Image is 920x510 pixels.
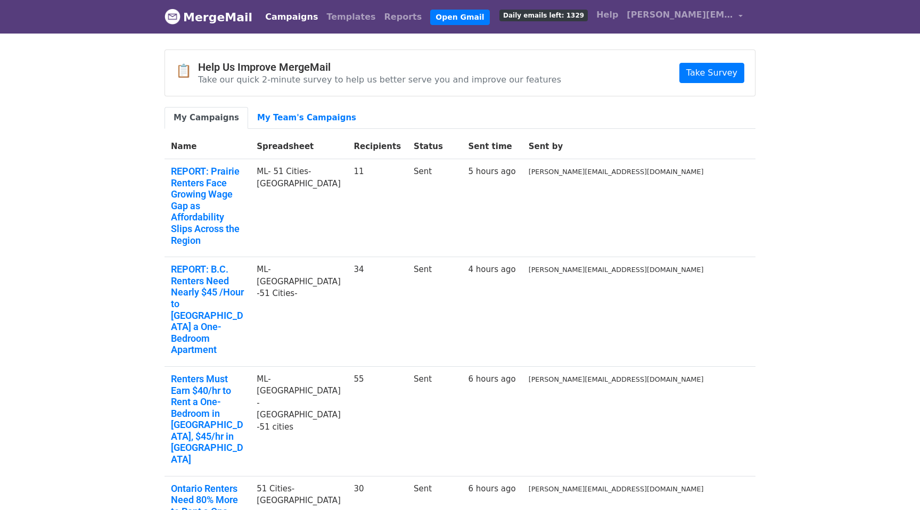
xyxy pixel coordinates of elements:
[198,61,561,73] h4: Help Us Improve MergeMail
[322,6,380,28] a: Templates
[407,159,462,257] td: Sent
[261,6,322,28] a: Campaigns
[469,167,516,176] a: 5 hours ago
[171,166,244,246] a: REPORT: Prairie Renters Face Growing Wage Gap as Affordability Slips Across the Region
[347,159,407,257] td: 11
[198,74,561,85] p: Take our quick 2-minute survey to help us better serve you and improve our features
[462,134,522,159] th: Sent time
[407,134,462,159] th: Status
[407,257,462,367] td: Sent
[165,134,250,159] th: Name
[407,366,462,476] td: Sent
[347,134,407,159] th: Recipients
[165,107,248,129] a: My Campaigns
[165,9,180,24] img: MergeMail logo
[250,257,347,367] td: ML-[GEOGRAPHIC_DATA]-51 Cities-
[347,257,407,367] td: 34
[171,264,244,356] a: REPORT: B.C. Renters Need Nearly $45 /Hour to [GEOGRAPHIC_DATA] a One-Bedroom Apartment
[469,484,516,493] a: 6 hours ago
[380,6,426,28] a: Reports
[622,4,747,29] a: [PERSON_NAME][EMAIL_ADDRESS][DOMAIN_NAME]
[529,168,704,176] small: [PERSON_NAME][EMAIL_ADDRESS][DOMAIN_NAME]
[176,63,198,79] span: 📋
[529,375,704,383] small: [PERSON_NAME][EMAIL_ADDRESS][DOMAIN_NAME]
[529,266,704,274] small: [PERSON_NAME][EMAIL_ADDRESS][DOMAIN_NAME]
[495,4,592,26] a: Daily emails left: 1329
[347,366,407,476] td: 55
[627,9,733,21] span: [PERSON_NAME][EMAIL_ADDRESS][DOMAIN_NAME]
[469,374,516,384] a: 6 hours ago
[499,10,588,21] span: Daily emails left: 1329
[250,366,347,476] td: ML-[GEOGRAPHIC_DATA]-[GEOGRAPHIC_DATA]-51 cities
[522,134,710,159] th: Sent by
[430,10,489,25] a: Open Gmail
[165,6,252,28] a: MergeMail
[171,373,244,465] a: Renters Must Earn $40/hr to Rent a One-Bedroom in [GEOGRAPHIC_DATA], $45/hr in [GEOGRAPHIC_DATA]
[529,485,704,493] small: [PERSON_NAME][EMAIL_ADDRESS][DOMAIN_NAME]
[250,159,347,257] td: ML- 51 Cities-[GEOGRAPHIC_DATA]
[248,107,365,129] a: My Team's Campaigns
[469,265,516,274] a: 4 hours ago
[592,4,622,26] a: Help
[679,63,744,83] a: Take Survey
[250,134,347,159] th: Spreadsheet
